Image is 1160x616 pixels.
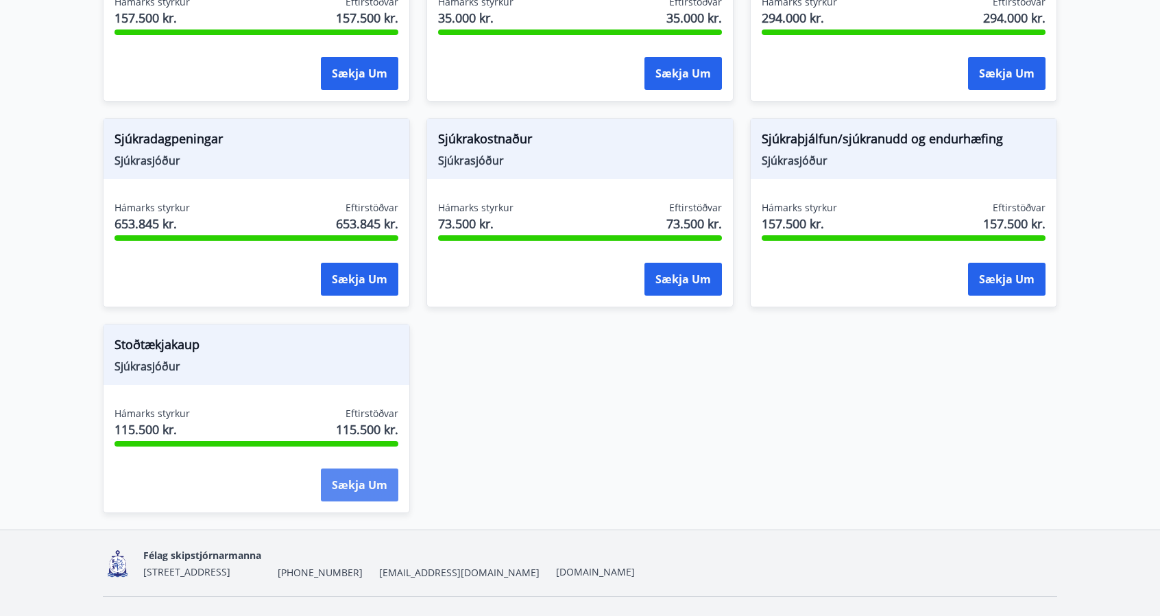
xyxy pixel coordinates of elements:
span: Sjúkrasjóður [114,359,398,374]
span: 157.500 kr. [336,9,398,27]
button: Sækja um [644,57,722,90]
span: 115.500 kr. [336,420,398,438]
span: [EMAIL_ADDRESS][DOMAIN_NAME] [379,566,540,580]
span: 294.000 kr. [983,9,1046,27]
span: 653.845 kr. [114,215,190,233]
span: Sjúkrasjóður [438,153,722,168]
span: 294.000 kr. [762,9,837,27]
span: Eftirstöðvar [669,201,722,215]
button: Sækja um [321,263,398,296]
span: 157.500 kr. [762,215,837,233]
span: Hámarks styrkur [762,201,837,215]
img: 4fX9JWmG4twATeQ1ej6n556Sc8UHidsvxQtc86h8.png [103,549,132,578]
span: [STREET_ADDRESS] [143,565,230,578]
span: 157.500 kr. [983,215,1046,233]
span: [PHONE_NUMBER] [278,566,363,580]
span: 115.500 kr. [114,420,190,438]
a: [DOMAIN_NAME] [556,565,635,578]
span: Hámarks styrkur [438,201,513,215]
span: 35.000 kr. [666,9,722,27]
span: Hámarks styrkur [114,407,190,420]
button: Sækja um [321,57,398,90]
span: Félag skipstjórnarmanna [143,549,261,562]
button: Sækja um [321,469,398,501]
span: 35.000 kr. [438,9,513,27]
span: Sjúkrasjóður [762,153,1046,168]
button: Sækja um [968,263,1046,296]
span: 653.845 kr. [336,215,398,233]
span: Eftirstöðvar [993,201,1046,215]
span: Eftirstöðvar [346,201,398,215]
span: Stoðtækjakaup [114,335,398,359]
span: Sjúkrakostnaður [438,130,722,153]
span: 73.500 kr. [666,215,722,233]
button: Sækja um [968,57,1046,90]
span: Hámarks styrkur [114,201,190,215]
span: Sjúkrasjóður [114,153,398,168]
span: 73.500 kr. [438,215,513,233]
span: Eftirstöðvar [346,407,398,420]
span: Sjúkraþjálfun/sjúkranudd og endurhæfing [762,130,1046,153]
span: 157.500 kr. [114,9,190,27]
span: Sjúkradagpeningar [114,130,398,153]
button: Sækja um [644,263,722,296]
